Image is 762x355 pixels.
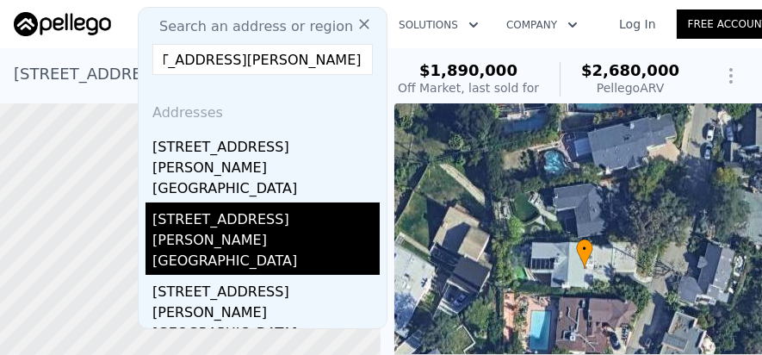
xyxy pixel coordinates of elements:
div: [STREET_ADDRESS][PERSON_NAME] [152,275,380,323]
div: [STREET_ADDRESS][PERSON_NAME] , [GEOGRAPHIC_DATA] , CA 91423 [14,62,370,86]
div: Off Market, last sold for [398,79,539,97]
button: Company [493,9,592,40]
div: [STREET_ADDRESS][PERSON_NAME] [152,202,380,251]
button: Show Options [714,59,748,93]
input: Enter an address, city, region, neighborhood or zip code [152,44,373,75]
img: Pellego [14,12,111,36]
button: Solutions [385,9,493,40]
div: [GEOGRAPHIC_DATA] [152,251,380,275]
span: Search an address or region [146,16,353,37]
div: Addresses [146,89,380,130]
div: • [576,239,593,269]
div: Pellego ARV [581,79,679,97]
span: $1,890,000 [419,61,517,79]
div: [GEOGRAPHIC_DATA] [152,178,380,202]
a: Log In [598,16,676,33]
span: $2,680,000 [581,61,679,79]
div: [STREET_ADDRESS][PERSON_NAME] [152,130,380,178]
span: • [576,241,593,257]
div: [GEOGRAPHIC_DATA] [152,323,380,347]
